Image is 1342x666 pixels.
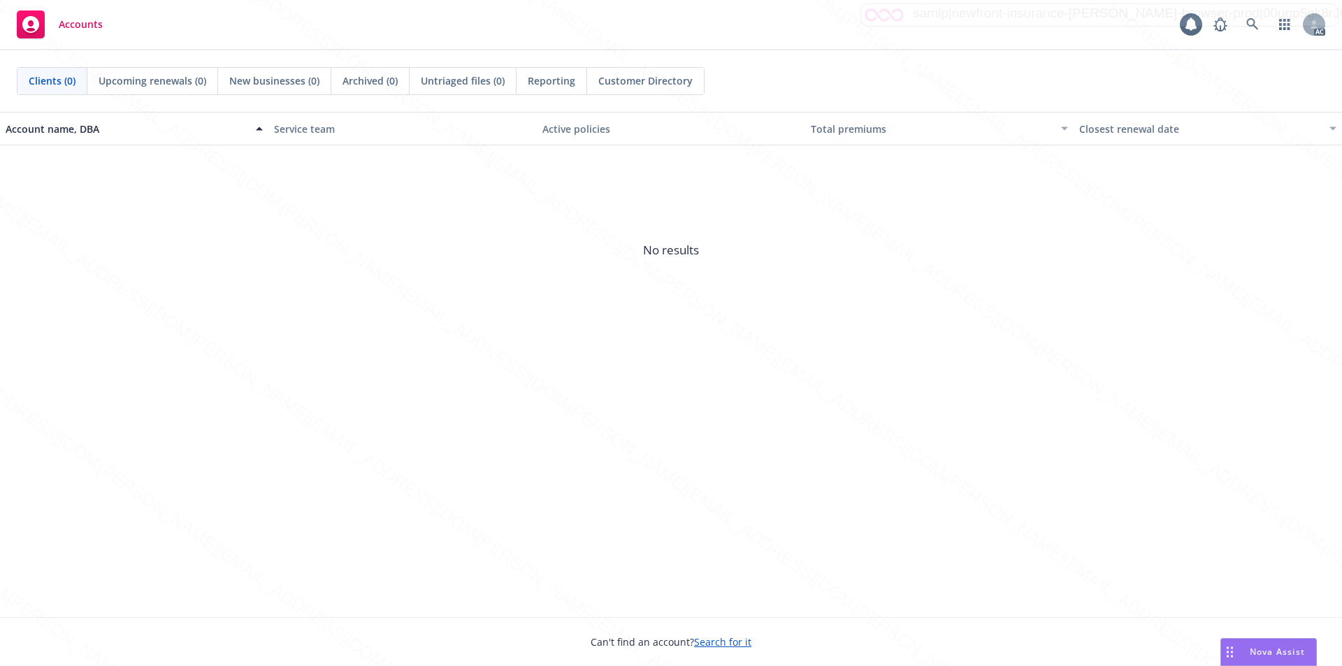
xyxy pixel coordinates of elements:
span: Customer Directory [598,73,693,88]
span: Untriaged files (0) [421,73,505,88]
span: Clients (0) [29,73,75,88]
span: Upcoming renewals (0) [99,73,206,88]
div: Drag to move [1221,639,1239,665]
span: New businesses (0) [229,73,319,88]
a: Switch app [1271,10,1299,38]
a: Search [1239,10,1267,38]
div: Total premiums [811,122,1053,136]
a: Search for it [694,635,751,649]
a: Accounts [11,5,108,44]
span: Accounts [59,19,103,30]
span: Archived (0) [342,73,398,88]
button: Service team [268,112,537,145]
button: Active policies [537,112,805,145]
button: Nova Assist [1220,638,1317,666]
span: Reporting [528,73,575,88]
span: Nova Assist [1250,646,1305,658]
div: Service team [274,122,531,136]
span: Can't find an account? [591,635,751,649]
a: Report a Bug [1206,10,1234,38]
button: Closest renewal date [1074,112,1342,145]
div: Closest renewal date [1079,122,1321,136]
div: Account name, DBA [6,122,247,136]
button: Total premiums [805,112,1074,145]
div: Active policies [542,122,800,136]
